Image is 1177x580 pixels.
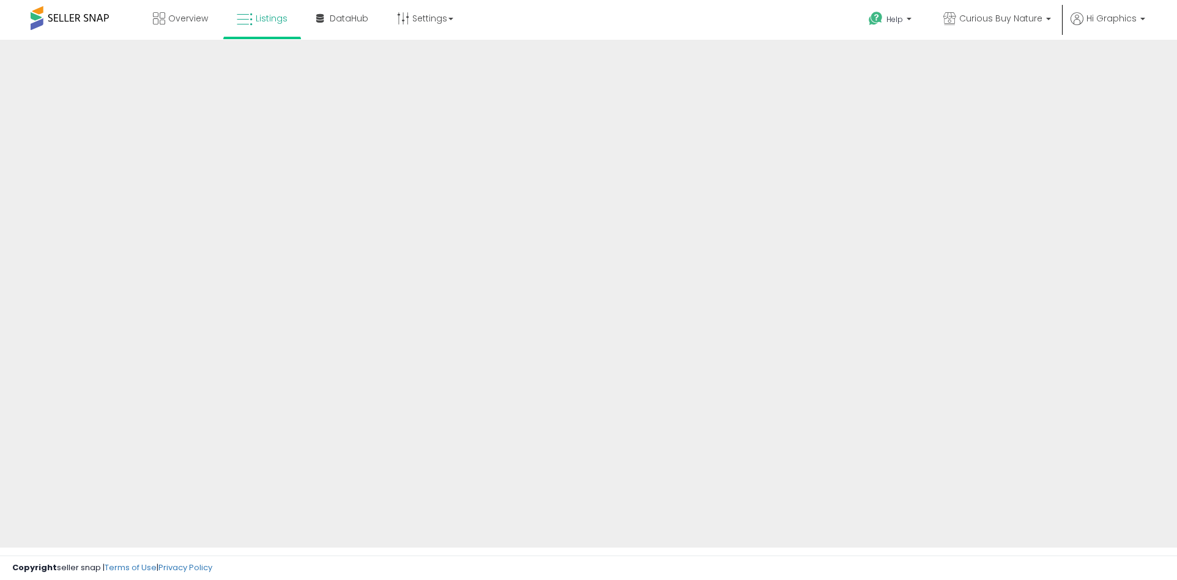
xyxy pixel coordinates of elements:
[1071,12,1145,40] a: Hi Graphics
[1086,12,1137,24] span: Hi Graphics
[959,12,1042,24] span: Curious Buy Nature
[256,12,288,24] span: Listings
[868,11,883,26] i: Get Help
[168,12,208,24] span: Overview
[859,2,924,40] a: Help
[330,12,368,24] span: DataHub
[886,14,903,24] span: Help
